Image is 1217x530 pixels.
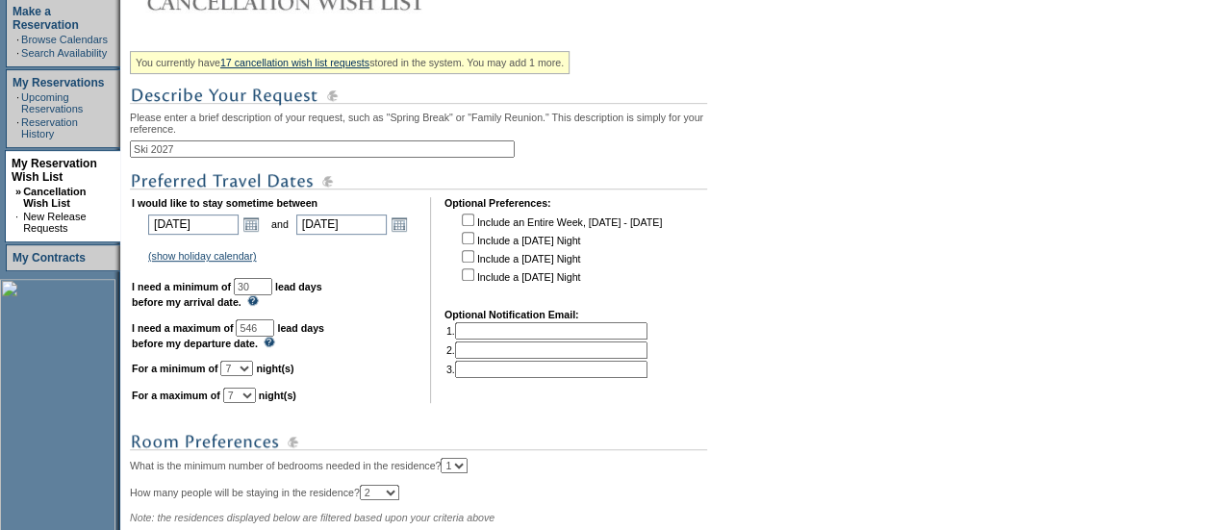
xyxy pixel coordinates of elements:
[446,322,647,340] td: 1.
[21,91,83,114] a: Upcoming Reservations
[132,322,324,349] b: lead days before my departure date.
[256,363,293,374] b: night(s)
[264,337,275,347] img: questionMark_lightBlue.gif
[13,251,86,265] a: My Contracts
[444,309,579,320] b: Optional Notification Email:
[13,5,79,32] a: Make a Reservation
[444,197,551,209] b: Optional Preferences:
[130,51,570,74] div: You currently have stored in the system. You may add 1 more.
[21,34,108,45] a: Browse Calendars
[148,215,239,235] input: Date format: M/D/Y. Shortcut keys: [T] for Today. [UP] or [.] for Next Day. [DOWN] or [,] for Pre...
[21,47,107,59] a: Search Availability
[241,214,262,235] a: Open the calendar popup.
[23,211,86,234] a: New Release Requests
[130,512,494,523] span: Note: the residences displayed below are filtered based upon your criteria above
[132,363,217,374] b: For a minimum of
[16,116,19,139] td: ·
[16,47,19,59] td: ·
[132,281,322,308] b: lead days before my arrival date.
[15,186,21,197] b: »
[220,57,369,68] a: 17 cancellation wish list requests
[21,116,78,139] a: Reservation History
[132,322,233,334] b: I need a maximum of
[130,430,707,454] img: subTtlRoomPreferences.gif
[23,186,86,209] a: Cancellation Wish List
[13,76,104,89] a: My Reservations
[132,197,317,209] b: I would like to stay sometime between
[15,211,21,234] td: ·
[148,250,257,262] a: (show holiday calendar)
[446,361,647,378] td: 3.
[268,211,292,238] td: and
[389,214,410,235] a: Open the calendar popup.
[247,295,259,306] img: questionMark_lightBlue.gif
[296,215,387,235] input: Date format: M/D/Y. Shortcut keys: [T] for Today. [UP] or [.] for Next Day. [DOWN] or [,] for Pre...
[16,91,19,114] td: ·
[12,157,97,184] a: My Reservation Wish List
[446,341,647,359] td: 2.
[16,34,19,45] td: ·
[132,281,231,292] b: I need a minimum of
[132,390,220,401] b: For a maximum of
[458,211,662,295] td: Include an Entire Week, [DATE] - [DATE] Include a [DATE] Night Include a [DATE] Night Include a [...
[259,390,296,401] b: night(s)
